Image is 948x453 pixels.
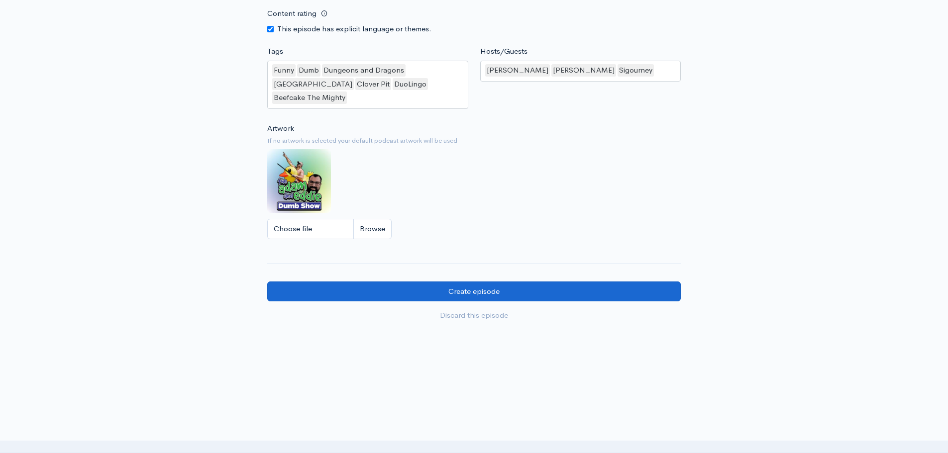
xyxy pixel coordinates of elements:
[297,64,320,77] div: Dumb
[551,64,616,77] div: [PERSON_NAME]
[272,91,347,104] div: Beefcake The Mighty
[485,64,550,77] div: [PERSON_NAME]
[272,78,354,91] div: [GEOGRAPHIC_DATA]
[267,281,681,302] input: Create episode
[267,46,283,57] label: Tags
[267,123,294,134] label: Artwork
[267,3,316,24] label: Content rating
[277,23,431,35] label: This episode has explicit language or themes.
[267,305,681,326] a: Discard this episode
[393,78,428,91] div: DuoLingo
[480,46,527,57] label: Hosts/Guests
[355,78,391,91] div: Clover Pit
[272,64,296,77] div: Funny
[267,136,681,146] small: If no artwork is selected your default podcast artwork will be used
[322,64,406,77] div: Dungeons and Dragons
[618,64,654,77] div: Sigourney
